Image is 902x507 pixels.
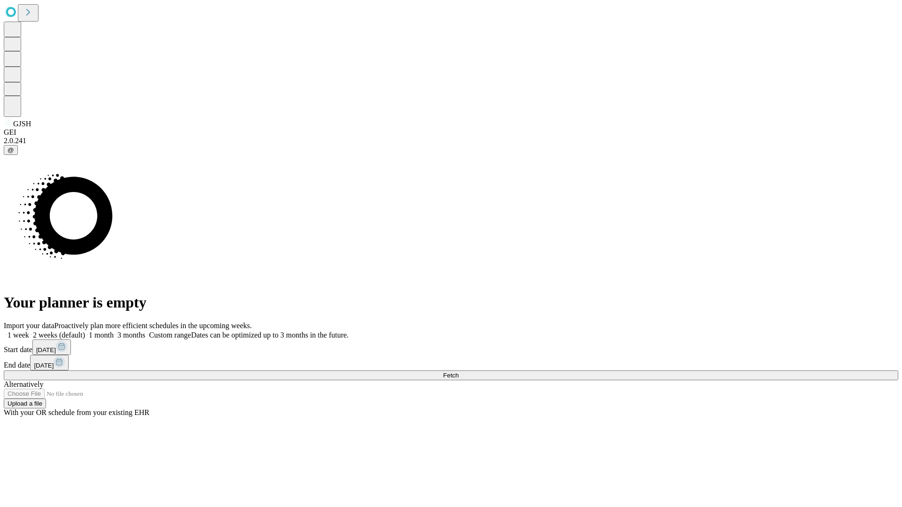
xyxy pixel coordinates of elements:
button: [DATE] [30,355,69,370]
span: With your OR schedule from your existing EHR [4,408,149,416]
span: 3 months [117,331,145,339]
h1: Your planner is empty [4,294,898,311]
span: 2 weeks (default) [33,331,85,339]
span: Fetch [443,372,459,379]
button: Fetch [4,370,898,380]
span: [DATE] [36,346,56,353]
span: Custom range [149,331,191,339]
span: GJSH [13,120,31,128]
div: GEI [4,128,898,137]
div: Start date [4,339,898,355]
span: Alternatively [4,380,43,388]
span: Import your data [4,322,54,330]
span: [DATE] [34,362,54,369]
div: 2.0.241 [4,137,898,145]
span: Dates can be optimized up to 3 months in the future. [191,331,349,339]
span: Proactively plan more efficient schedules in the upcoming weeks. [54,322,252,330]
span: @ [8,146,14,154]
div: End date [4,355,898,370]
span: 1 week [8,331,29,339]
span: 1 month [89,331,114,339]
button: Upload a file [4,399,46,408]
button: [DATE] [32,339,71,355]
button: @ [4,145,18,155]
